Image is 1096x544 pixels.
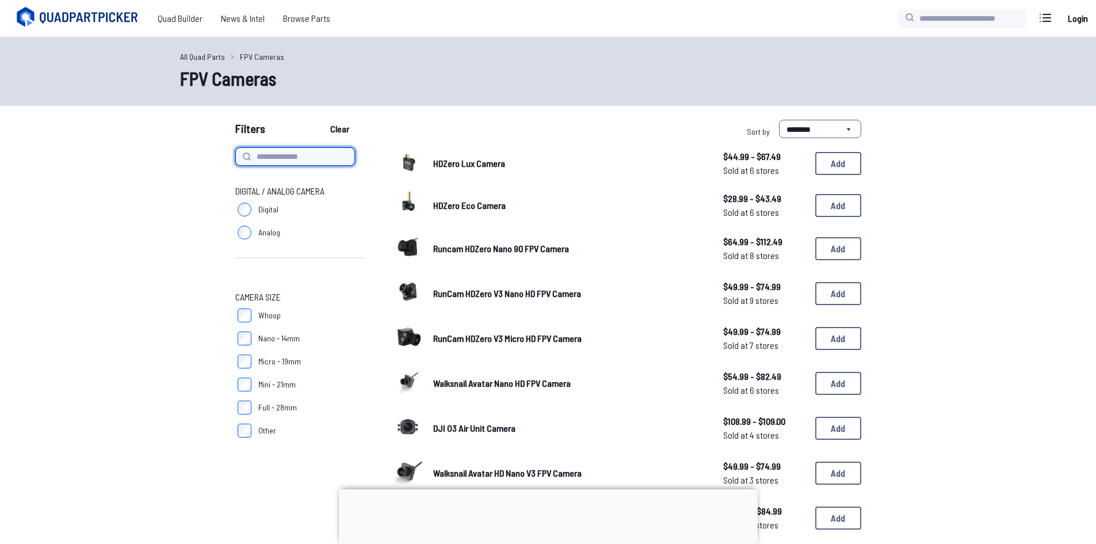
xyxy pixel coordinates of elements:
span: Sold at 8 stores [723,249,806,263]
span: HDZero Eco Camera [433,200,506,211]
button: Clear [320,120,359,138]
span: Runcam HDZero Nano 90 FPV Camera [433,243,569,254]
span: Filters [235,120,265,143]
a: HDZero Lux Camera [433,157,705,170]
h1: FPV Cameras [180,64,916,92]
span: $49.99 - $74.99 [723,325,806,338]
a: Runcam HDZero Nano 90 FPV Camera [433,242,705,256]
span: Sold at 6 stores [723,163,806,177]
span: Other [258,425,276,436]
input: Micro - 19mm [238,355,251,368]
img: image [392,192,424,218]
img: image [392,231,424,263]
span: Whoop [258,310,281,321]
input: Mini - 21mm [238,378,251,391]
span: $108.99 - $109.00 [723,414,806,428]
span: Sold at 6 stores [723,206,806,219]
a: image [392,276,424,311]
span: RunCam HDZero V3 Micro HD FPV Camera [433,333,582,344]
a: Walksnail Avatar Nano HD FPV Camera [433,376,705,390]
button: Add [815,417,861,440]
img: image [392,455,424,488]
span: Digital / Analog Camera [235,184,324,198]
a: image [392,321,424,356]
a: HDZero Eco Camera [433,199,705,212]
span: $49.99 - $74.99 [723,280,806,294]
span: Nano - 14mm [258,333,300,344]
span: Walksnail Avatar HD Nano V3 FPV Camera [433,467,582,478]
a: FPV Cameras [240,51,284,63]
button: Add [815,462,861,485]
span: $44.99 - $67.49 [723,150,806,163]
a: image [392,147,424,180]
button: Add [815,372,861,395]
span: $49.99 - $74.99 [723,459,806,473]
button: Add [815,194,861,217]
span: $64.99 - $112.49 [723,235,806,249]
span: Sold at 6 stores [723,383,806,397]
span: Sold at 9 stores [723,294,806,307]
button: Add [815,237,861,260]
a: image [392,410,424,446]
span: $28.99 - $43.49 [723,192,806,206]
button: Add [815,282,861,305]
span: Mini - 21mm [258,379,296,390]
a: Browse Parts [274,7,339,30]
img: image [392,410,424,443]
span: HDZero Lux Camera [433,158,505,169]
img: image [392,276,424,308]
img: image [392,154,424,173]
a: News & Intel [212,7,274,30]
span: Sold at 3 stores [723,518,806,532]
a: DJI O3 Air Unit Camera [433,421,705,435]
a: Login [1064,7,1091,30]
span: Sold at 3 stores [723,473,806,487]
span: Sort by [747,127,770,136]
input: Full - 28mm [238,401,251,414]
span: Walksnail Avatar Nano HD FPV Camera [433,378,571,389]
iframe: Advertisement [339,489,758,541]
span: Sold at 7 stores [723,338,806,352]
select: Sort by [779,120,861,138]
span: DJI O3 Air Unit Camera [433,423,515,433]
img: image [392,321,424,353]
a: Quad Builder [148,7,212,30]
a: RunCam HDZero V3 Nano HD FPV Camera [433,287,705,300]
span: $44.99 - $84.99 [723,504,806,518]
input: Nano - 14mm [238,332,251,345]
span: $54.99 - $82.49 [723,370,806,383]
button: Add [815,152,861,175]
a: All Quad Parts [180,51,225,63]
span: Sold at 4 stores [723,428,806,442]
button: Add [815,327,861,350]
span: Micro - 19mm [258,356,301,367]
a: Walksnail Avatar HD Nano V3 FPV Camera [433,466,705,480]
a: image [392,231,424,267]
a: RunCam HDZero V3 Micro HD FPV Camera [433,332,705,345]
span: Analog [258,227,280,238]
span: Full - 28mm [258,402,297,413]
a: image [392,455,424,491]
input: Whoop [238,309,251,322]
span: RunCam HDZero V3 Nano HD FPV Camera [433,288,581,299]
a: image [392,189,424,222]
img: image [392,366,424,398]
input: Digital [238,203,251,216]
input: Other [238,424,251,438]
span: Camera Size [235,290,281,304]
span: Digital [258,204,278,215]
input: Analog [238,226,251,239]
button: Add [815,507,861,530]
a: image [392,366,424,401]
